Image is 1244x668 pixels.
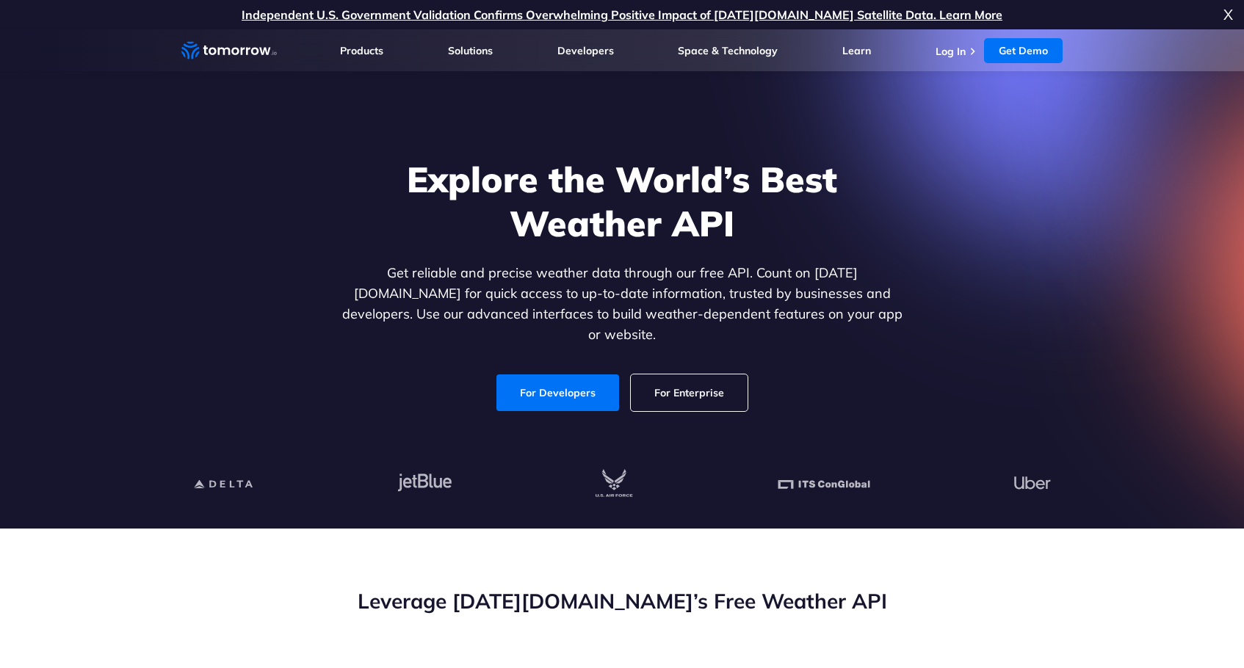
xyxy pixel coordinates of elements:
a: For Developers [496,374,619,411]
a: Solutions [448,44,493,57]
a: Space & Technology [678,44,778,57]
a: Home link [181,40,277,62]
h1: Explore the World’s Best Weather API [339,157,905,245]
a: Developers [557,44,614,57]
a: Products [340,44,383,57]
h2: Leverage [DATE][DOMAIN_NAME]’s Free Weather API [181,587,1063,615]
p: Get reliable and precise weather data through our free API. Count on [DATE][DOMAIN_NAME] for quic... [339,263,905,345]
a: Get Demo [984,38,1063,63]
a: Learn [842,44,871,57]
a: Independent U.S. Government Validation Confirms Overwhelming Positive Impact of [DATE][DOMAIN_NAM... [242,7,1002,22]
a: For Enterprise [631,374,748,411]
a: Log In [936,45,966,58]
